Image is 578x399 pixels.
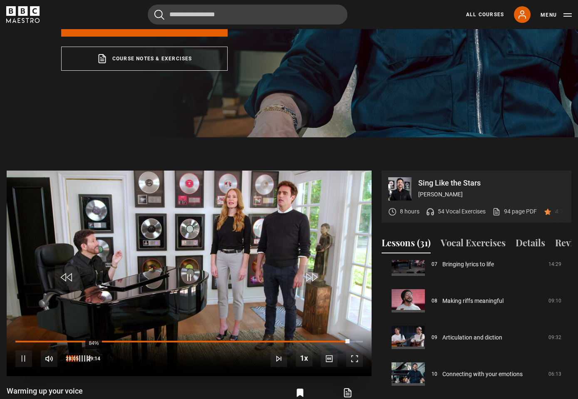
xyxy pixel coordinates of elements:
[270,350,287,367] button: Next Lesson
[442,370,523,379] a: Connecting with your emotions
[61,47,228,71] a: Course notes & exercises
[346,350,363,367] button: Fullscreen
[442,260,494,269] a: Bringing lyrics to life
[418,190,565,199] p: [PERSON_NAME]
[41,350,57,367] button: Mute
[15,350,32,367] button: Pause
[492,207,537,216] a: 94 page PDF
[442,333,502,342] a: Articulation and diction
[148,5,347,25] input: Search
[438,207,486,216] p: 54 Vocal Exercises
[321,350,337,367] button: Captions
[516,236,545,253] button: Details
[7,171,372,376] video-js: Video Player
[418,179,565,187] p: Sing Like the Stars
[66,351,79,366] span: 28:05
[296,350,313,367] button: Playback Rate
[65,355,90,362] div: Volume Level
[6,6,40,23] svg: BBC Maestro
[441,236,506,253] button: Vocal Exercises
[442,297,504,305] a: Making riffs meaningful
[154,10,164,20] button: Submit the search query
[466,11,504,18] a: All Courses
[87,351,100,366] span: 29:14
[400,207,419,216] p: 8 hours
[541,11,572,19] button: Toggle navigation
[382,236,431,253] button: Lessons (31)
[7,386,117,396] h1: Warming up your voice
[15,341,363,342] div: Progress Bar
